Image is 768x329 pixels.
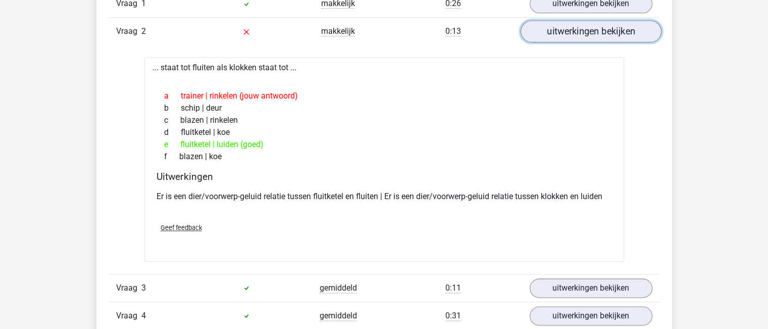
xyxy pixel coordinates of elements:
span: Geef feedback [161,224,202,231]
div: fluitketel | koe [157,126,612,138]
span: d [164,126,181,138]
span: gemiddeld [320,283,357,293]
h4: Uitwerkingen [157,171,612,182]
span: 3 [141,283,146,293]
a: uitwerkingen bekijken [530,306,652,325]
div: blazen | rinkelen [157,114,612,126]
span: 0:31 [445,311,461,321]
div: schip | deur [157,102,612,114]
span: Vraag [116,310,141,322]
span: a [164,90,181,102]
span: Vraag [116,25,141,37]
span: Vraag [116,282,141,294]
span: f [164,151,179,163]
span: 4 [141,311,146,320]
span: 0:11 [445,283,461,293]
div: ... staat tot fluiten als klokken staat tot ... [144,57,624,261]
span: b [164,102,181,114]
span: 0:13 [445,26,461,36]
span: gemiddeld [320,311,357,321]
a: uitwerkingen bekijken [520,20,661,42]
p: Er is een dier/voorwerp-geluid relatie tussen fluitketel en fluiten | Er is een dier/voorwerp-gel... [157,191,612,203]
div: fluitketel | luiden (goed) [157,138,612,151]
span: makkelijk [321,26,355,36]
span: c [164,114,180,126]
div: blazen | koe [157,151,612,163]
a: uitwerkingen bekijken [530,278,652,298]
span: 2 [141,26,146,36]
div: trainer | rinkelen (jouw antwoord) [157,90,612,102]
span: e [164,138,180,151]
